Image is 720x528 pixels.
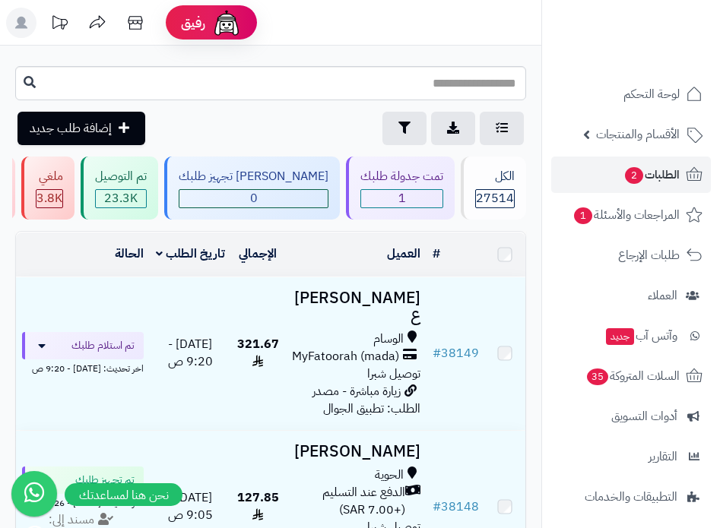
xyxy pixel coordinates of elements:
[387,245,420,263] a: العميل
[36,190,62,207] div: 3825
[71,338,135,353] span: تم استلام طلبك
[623,164,680,185] span: الطلبات
[433,498,441,516] span: #
[574,207,592,224] span: 1
[161,157,343,220] a: [PERSON_NAME] تجهيز طلبك 0
[551,358,711,394] a: السلات المتروكة35
[75,473,135,488] span: تم تجهيز طلبك
[458,157,529,220] a: الكل27514
[95,168,147,185] div: تم التوصيل
[573,204,680,226] span: المراجعات والأسئلة
[291,484,405,519] span: الدفع عند التسليم (+7.00 SAR)
[433,344,479,362] a: #38149
[292,348,399,365] span: MyFatoorah (mada)
[625,167,643,184] span: 2
[604,325,677,346] span: وآتس آب
[36,190,62,207] span: 3.8K
[551,479,711,515] a: التطبيقات والخدمات
[237,488,279,524] span: 127.85
[343,157,458,220] a: تمت جدولة طلبك 1
[618,245,680,266] span: طلبات الإرجاع
[78,157,161,220] a: تم التوصيل 23.3K
[433,245,440,263] a: #
[551,157,711,193] a: الطلبات2
[551,237,711,273] a: طلبات الإرجاع
[30,119,112,138] span: إضافة طلب جديد
[360,168,443,185] div: تمت جدولة طلبك
[373,330,404,348] span: الوسام
[18,157,78,220] a: ملغي 3.8K
[551,398,711,435] a: أدوات التسويق
[367,365,420,383] span: توصيل شبرا
[96,190,146,207] div: 23313
[585,365,680,387] span: السلات المتروكة
[433,498,479,516] a: #38148
[551,76,711,112] a: لوحة التحكم
[168,488,213,524] span: [DATE] - 9:05 ص
[115,245,144,263] a: الحالة
[361,190,442,207] span: 1
[17,112,145,145] a: إضافة طلب جديد
[433,344,441,362] span: #
[611,406,677,427] span: أدوات التسويق
[312,382,420,418] span: زيارة مباشرة - مصدر الطلب: تطبيق الجوال
[168,335,213,371] span: [DATE] - 9:20 ص
[181,14,205,32] span: رفيق
[476,190,514,207] span: 27514
[649,446,677,467] span: التقارير
[237,335,279,371] span: 321.67
[623,84,680,105] span: لوحة التحكم
[156,245,225,263] a: تاريخ الطلب
[375,466,404,484] span: الحوية
[291,443,420,460] h3: [PERSON_NAME]
[211,8,242,38] img: ai-face.png
[179,168,328,185] div: [PERSON_NAME] تجهيز طلبك
[587,368,608,385] span: 35
[22,359,144,375] div: اخر تحديث: [DATE] - 9:20 ص
[239,245,277,263] a: الإجمالي
[551,197,711,233] a: المراجعات والأسئلة1
[648,285,677,306] span: العملاء
[40,8,78,42] a: تحديثات المنصة
[36,168,63,185] div: ملغي
[291,289,420,324] h3: [PERSON_NAME] ع
[585,486,677,507] span: التطبيقات والخدمات
[596,124,680,145] span: الأقسام والمنتجات
[551,438,711,475] a: التقارير
[179,190,328,207] span: 0
[475,168,515,185] div: الكل
[606,328,634,345] span: جديد
[96,190,146,207] span: 23.3K
[551,318,711,354] a: وآتس آبجديد
[551,277,711,314] a: العملاء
